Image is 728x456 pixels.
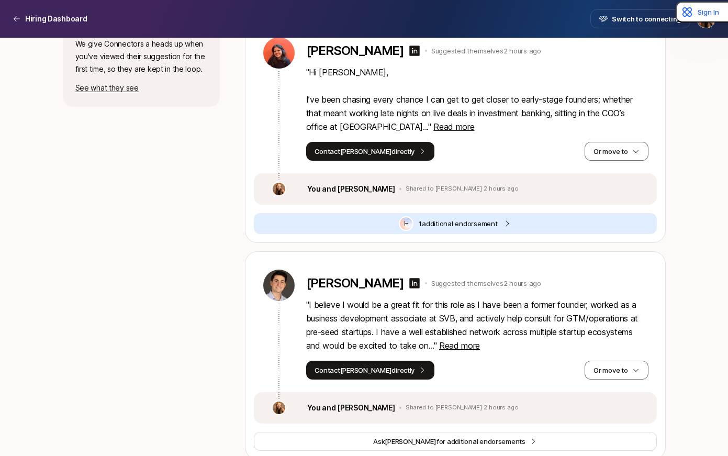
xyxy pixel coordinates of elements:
[306,361,435,380] button: Contact[PERSON_NAME]directly
[263,37,295,69] img: 0bab19f7_d77e_4761_8cef_cc9311b65c12.jpg
[306,276,404,291] p: [PERSON_NAME]
[585,361,648,380] button: Or move to
[25,13,87,25] p: Hiring Dashboard
[373,436,525,447] span: Ask for additional endorsements
[431,278,541,288] p: Suggested themselves 2 hours ago
[385,437,436,446] span: [PERSON_NAME]
[612,14,681,24] span: Switch to connecting
[431,46,541,56] p: Suggested themselves 2 hours ago
[439,340,480,351] span: Read more
[306,298,648,352] p: " I believe I would be a great fit for this role as I have been a former founder, worked as a bus...
[306,43,404,58] p: [PERSON_NAME]
[306,65,648,134] p: " Hi [PERSON_NAME], I’ve been chasing every chance I can get to get closer to early-stage founder...
[263,270,295,301] img: 88bab12d_096b_41cf_9e73_9e5f73d58dd2.jpg
[404,217,409,230] p: H
[585,142,648,161] button: Or move to
[273,402,285,414] img: c777a5ab_2847_4677_84ce_f0fc07219358.jpg
[306,142,435,161] button: Contact[PERSON_NAME]directly
[307,402,395,414] p: You and [PERSON_NAME]
[590,9,690,28] button: Switch to connecting
[406,404,519,411] p: Shared to [PERSON_NAME] 2 hours ago
[75,82,207,94] p: See what they see
[273,183,285,195] img: c777a5ab_2847_4677_84ce_f0fc07219358.jpg
[254,432,657,451] button: Ask[PERSON_NAME]for additional endorsements
[406,185,519,193] p: Shared to [PERSON_NAME] 2 hours ago
[307,183,395,195] p: You and [PERSON_NAME]
[433,121,474,132] span: Read more
[419,218,497,229] span: 1 additional endorsement
[75,38,207,75] p: We give Connectors a heads up when you've viewed their suggestion for the first time, so they are...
